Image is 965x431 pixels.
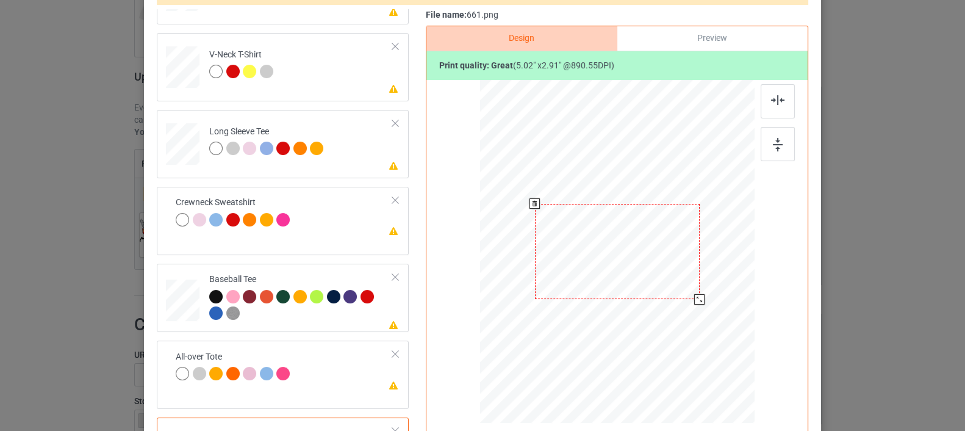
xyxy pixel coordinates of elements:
b: Print quality: [439,60,513,70]
span: ( 5.02 " x 2.91 " @ 890.55 DPI) [513,60,614,70]
div: All-over Tote [157,341,409,409]
img: svg+xml;base64,PD94bWwgdmVyc2lvbj0iMS4wIiBlbmNvZGluZz0iVVRGLTgiPz4KPHN2ZyB3aWR0aD0iMjJweCIgaGVpZ2... [771,95,784,105]
div: V-Neck T-Shirt [209,49,276,78]
img: heather_texture.png [226,306,240,320]
div: Long Sleeve Tee [209,126,327,154]
div: Long Sleeve Tee [157,110,409,178]
span: 661.png [467,10,498,20]
span: File name: [426,10,467,20]
span: great [491,60,513,70]
div: All-over Tote [176,351,293,380]
div: Crewneck Sweatshirt [176,197,293,225]
div: Preview [617,26,808,51]
img: svg+xml;base64,PD94bWwgdmVyc2lvbj0iMS4wIiBlbmNvZGluZz0iVVRGLTgiPz4KPHN2ZyB3aWR0aD0iMTZweCIgaGVpZ2... [773,138,783,151]
div: Crewneck Sweatshirt [157,187,409,255]
div: V-Neck T-Shirt [157,33,409,101]
div: Baseball Tee [157,264,409,332]
div: Baseball Tee [209,273,393,319]
div: Design [426,26,617,51]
